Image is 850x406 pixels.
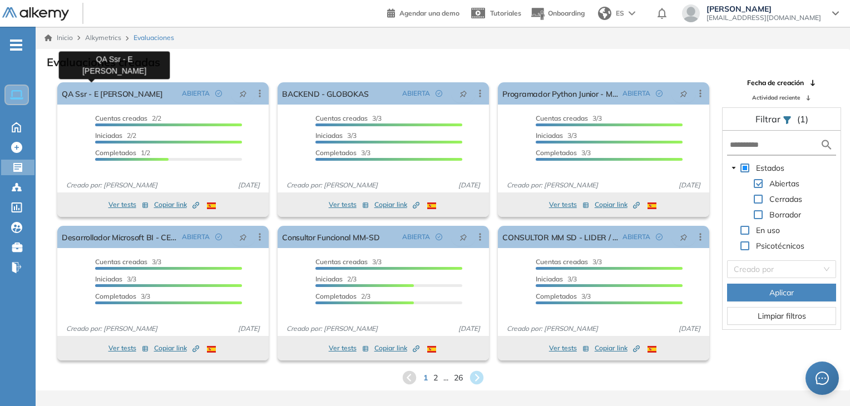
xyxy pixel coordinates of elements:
[536,131,563,140] span: Iniciadas
[758,310,806,322] span: Limpiar filtros
[62,180,162,190] span: Creado por: [PERSON_NAME]
[95,131,136,140] span: 2/2
[674,180,705,190] span: [DATE]
[756,163,784,173] span: Estados
[502,180,602,190] span: Creado por: [PERSON_NAME]
[62,226,177,248] a: Desarrollador Microsoft BI - CENTRO
[154,341,199,355] button: Copiar link
[502,226,618,248] a: CONSULTOR MM SD - LIDER / IBM COLOMBIA
[282,226,379,248] a: Consultor Funcional MM-SD
[459,232,467,241] span: pushpin
[62,324,162,334] span: Creado por: [PERSON_NAME]
[502,324,602,334] span: Creado por: [PERSON_NAME]
[315,114,382,122] span: 3/3
[767,208,803,221] span: Borrador
[706,4,821,13] span: [PERSON_NAME]
[536,114,588,122] span: Cuentas creadas
[443,372,448,384] span: ...
[767,177,802,190] span: Abiertas
[536,114,602,122] span: 3/3
[239,232,247,241] span: pushpin
[530,2,585,26] button: Onboarding
[754,239,807,252] span: Psicotécnicos
[315,131,343,140] span: Iniciadas
[616,8,624,18] span: ES
[182,88,210,98] span: ABIERTA
[595,198,640,211] button: Copiar link
[536,148,577,157] span: Completados
[747,78,804,88] span: Fecha de creación
[95,258,161,266] span: 3/3
[315,148,357,157] span: Completados
[402,232,430,242] span: ABIERTA
[95,148,150,157] span: 1/2
[820,138,833,152] img: search icon
[536,131,577,140] span: 3/3
[436,90,442,97] span: check-circle
[727,284,836,301] button: Aplicar
[315,292,370,300] span: 2/3
[215,90,222,97] span: check-circle
[108,341,149,355] button: Ver tests
[329,198,369,211] button: Ver tests
[436,234,442,240] span: check-circle
[239,89,247,98] span: pushpin
[315,275,357,283] span: 2/3
[756,241,804,251] span: Psicotécnicos
[454,180,485,190] span: [DATE]
[95,292,136,300] span: Completados
[674,324,705,334] span: [DATE]
[536,258,602,266] span: 3/3
[756,225,780,235] span: En uso
[769,286,794,299] span: Aplicar
[95,114,161,122] span: 2/2
[536,258,588,266] span: Cuentas creadas
[622,232,650,242] span: ABIERTA
[731,165,737,171] span: caret-down
[648,202,656,209] img: ESP
[680,232,688,241] span: pushpin
[374,200,419,210] span: Copiar link
[95,275,122,283] span: Iniciadas
[427,346,436,353] img: ESP
[134,33,174,43] span: Evaluaciones
[207,202,216,209] img: ESP
[752,93,800,102] span: Actividad reciente
[374,343,419,353] span: Copiar link
[154,198,199,211] button: Copiar link
[95,131,122,140] span: Iniciadas
[95,275,136,283] span: 3/3
[329,341,369,355] button: Ver tests
[427,202,436,209] img: ESP
[374,341,419,355] button: Copiar link
[387,6,459,19] a: Agendar una demo
[10,44,22,46] i: -
[423,372,428,384] span: 1
[215,234,222,240] span: check-circle
[797,112,808,126] span: (1)
[490,9,521,17] span: Tutoriales
[85,33,121,42] span: Alkymetrics
[548,9,585,17] span: Onboarding
[536,148,591,157] span: 3/3
[433,372,438,384] span: 2
[536,275,563,283] span: Iniciadas
[454,324,485,334] span: [DATE]
[95,114,147,122] span: Cuentas creadas
[59,51,170,79] div: QA Ssr - E [PERSON_NAME]
[754,224,782,237] span: En uso
[2,7,69,21] img: Logo
[595,343,640,353] span: Copiar link
[648,346,656,353] img: ESP
[706,13,821,22] span: [EMAIL_ADDRESS][DOMAIN_NAME]
[315,114,368,122] span: Cuentas creadas
[595,200,640,210] span: Copiar link
[754,161,787,175] span: Estados
[154,200,199,210] span: Copiar link
[680,89,688,98] span: pushpin
[207,346,216,353] img: ESP
[671,228,696,246] button: pushpin
[95,292,150,300] span: 3/3
[454,372,463,384] span: 26
[315,148,370,157] span: 3/3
